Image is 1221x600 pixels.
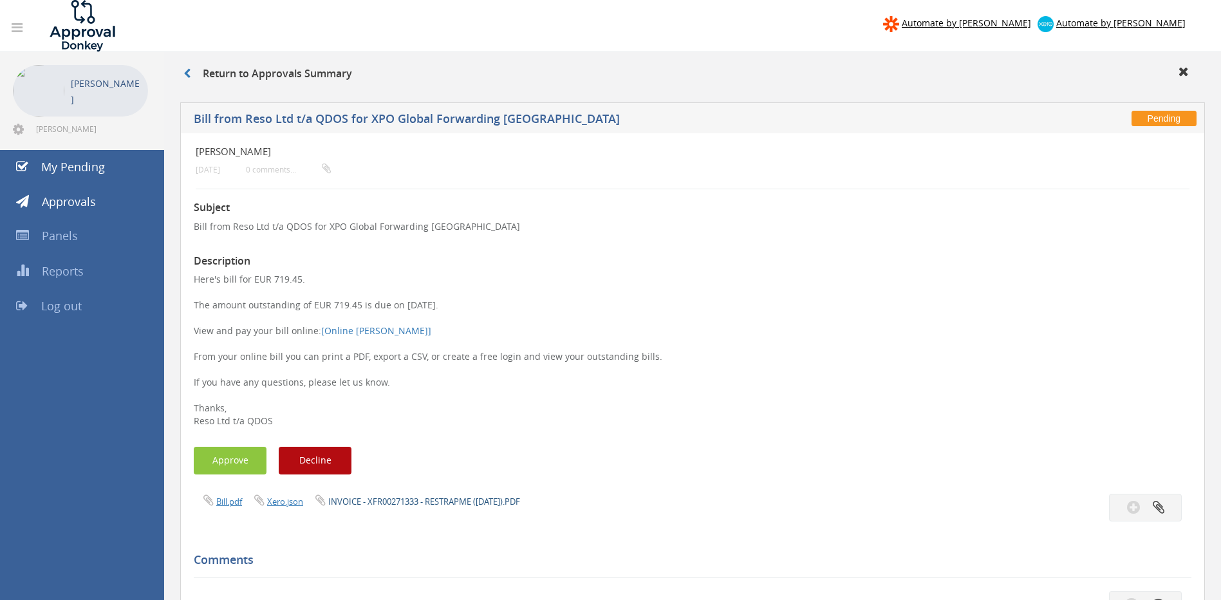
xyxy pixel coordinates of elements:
span: Pending [1132,111,1197,126]
span: My Pending [41,159,105,174]
p: Here's bill for EUR 719.45. The amount outstanding of EUR 719.45 is due on [DATE]. View and pay y... [194,273,1191,427]
p: Bill from Reso Ltd t/a QDOS for XPO Global Forwarding [GEOGRAPHIC_DATA] [194,220,1191,233]
p: [PERSON_NAME] [71,75,142,108]
a: [Online [PERSON_NAME]] [321,324,431,337]
img: zapier-logomark.png [883,16,899,32]
a: INVOICE - XFR00271333 - RESTRAPME ([DATE]).PDF [328,496,520,507]
h5: Bill from Reso Ltd t/a QDOS for XPO Global Forwarding [GEOGRAPHIC_DATA] [194,113,895,129]
span: Automate by [PERSON_NAME] [1056,17,1186,29]
span: Log out [41,298,82,314]
h3: Description [194,256,1191,267]
h5: Comments [194,554,1182,567]
h4: [PERSON_NAME] [196,146,1024,157]
h3: Return to Approvals Summary [183,68,352,80]
span: Reports [42,263,84,279]
button: Approve [194,447,266,474]
small: [DATE] [196,165,220,174]
h3: Subject [194,202,1191,214]
span: Panels [42,228,78,243]
a: Bill.pdf [216,496,242,507]
button: Decline [279,447,351,474]
a: Xero.json [267,496,303,507]
small: 0 comments... [246,165,331,174]
span: Approvals [42,194,96,209]
span: [PERSON_NAME][EMAIL_ADDRESS][DOMAIN_NAME] [36,124,145,134]
span: Automate by [PERSON_NAME] [902,17,1031,29]
img: xero-logo.png [1038,16,1054,32]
